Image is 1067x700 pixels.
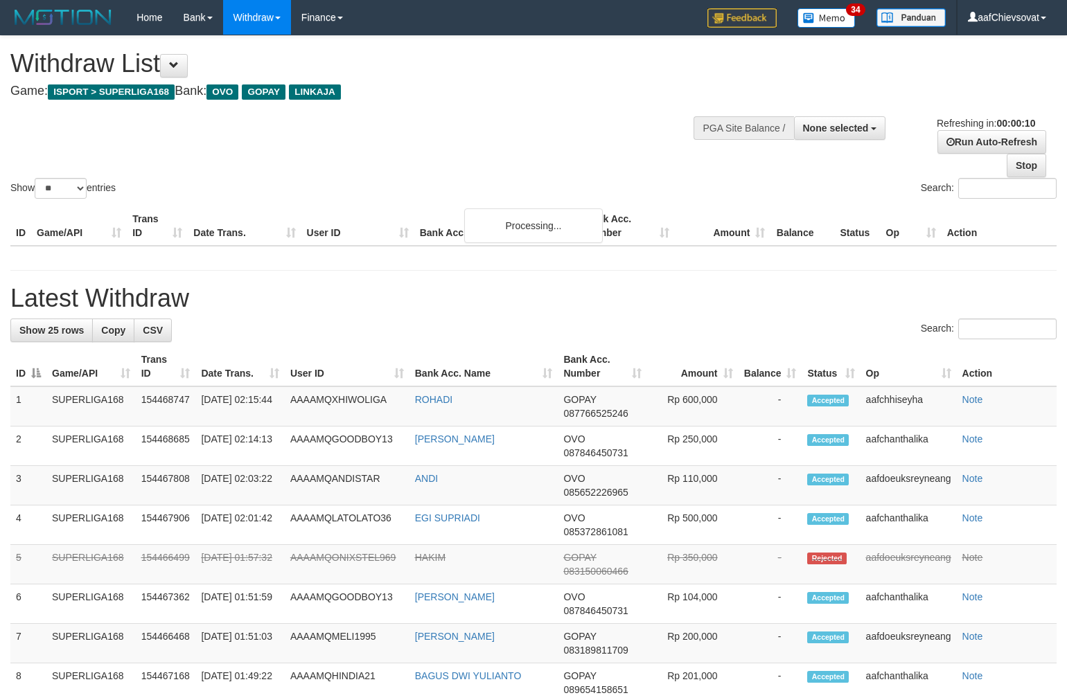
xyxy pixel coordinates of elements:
[414,206,579,246] th: Bank Acc. Name
[136,584,196,624] td: 154467362
[195,545,284,584] td: [DATE] 01:57:32
[285,427,409,466] td: AAAAMQGOODBOY13
[675,206,770,246] th: Amount
[962,552,983,563] a: Note
[195,505,284,545] td: [DATE] 02:01:42
[195,347,284,386] th: Date Trans.: activate to sort column ascending
[285,466,409,505] td: AAAAMQANDISTAR
[739,545,802,584] td: -
[937,130,1046,154] a: Run Auto-Refresh
[46,427,136,466] td: SUPERLIGA168
[563,605,628,616] span: Copy 087846450731 to clipboard
[647,584,739,624] td: Rp 104,000
[10,505,46,545] td: 4
[101,325,125,336] span: Copy
[807,592,849,604] span: Accepted
[962,433,983,445] a: Note
[876,8,946,27] img: panduan.png
[415,473,438,484] a: ANDI
[195,624,284,663] td: [DATE] 01:51:03
[10,285,1057,312] h1: Latest Withdraw
[10,50,698,78] h1: Withdraw List
[647,545,739,584] td: Rp 350,000
[31,206,127,246] th: Game/API
[92,318,134,342] a: Copy
[136,386,196,427] td: 154468747
[563,526,628,537] span: Copy 085372861081 to clipboard
[143,325,163,336] span: CSV
[563,591,585,602] span: OVO
[35,178,87,199] select: Showentries
[739,624,802,663] td: -
[195,466,284,505] td: [DATE] 02:03:22
[802,347,860,386] th: Status: activate to sort column ascending
[46,466,136,505] td: SUPERLIGA168
[136,624,196,663] td: 154466468
[415,512,480,523] a: EGI SUPRIADI
[46,505,136,545] td: SUPERLIGA168
[563,473,585,484] span: OVO
[739,347,802,386] th: Balance: activate to sort column ascending
[563,684,628,695] span: Copy 089654158651 to clipboard
[46,545,136,584] td: SUPERLIGA168
[195,584,284,624] td: [DATE] 01:51:59
[797,8,856,28] img: Button%20Memo.svg
[770,206,834,246] th: Balance
[46,386,136,427] td: SUPERLIGA168
[415,433,495,445] a: [PERSON_NAME]
[563,670,596,681] span: GOPAY
[861,347,957,386] th: Op: activate to sort column ascending
[10,545,46,584] td: 5
[647,347,739,386] th: Amount: activate to sort column ascending
[242,84,285,100] span: GOPAY
[188,206,301,246] th: Date Trans.
[807,474,849,485] span: Accepted
[647,427,739,466] td: Rp 250,000
[285,545,409,584] td: AAAAMQONIXSTEL969
[739,505,802,545] td: -
[46,347,136,386] th: Game/API: activate to sort column ascending
[962,631,983,642] a: Note
[962,512,983,523] a: Note
[289,84,341,100] span: LINKAJA
[579,206,675,246] th: Bank Acc. Number
[136,427,196,466] td: 154468685
[46,584,136,624] td: SUPERLIGA168
[563,512,585,523] span: OVO
[415,394,452,405] a: ROHADI
[739,386,802,427] td: -
[739,466,802,505] td: -
[563,433,585,445] span: OVO
[861,505,957,545] td: aafchanthalika
[285,584,409,624] td: AAAAMQGOODBOY13
[285,505,409,545] td: AAAAMQLATOLATO36
[10,466,46,505] td: 3
[921,318,1057,339] label: Search:
[861,427,957,466] td: aafchanthalika
[563,487,628,498] span: Copy 085652226965 to clipboard
[1007,154,1046,177] a: Stop
[647,386,739,427] td: Rp 600,000
[206,84,238,100] span: OVO
[807,395,849,406] span: Accepted
[10,347,46,386] th: ID: activate to sort column descending
[285,386,409,427] td: AAAAMQXHIWOLIGA
[807,631,849,643] span: Accepted
[962,394,983,405] a: Note
[301,206,414,246] th: User ID
[937,118,1035,129] span: Refreshing in:
[807,513,849,525] span: Accepted
[647,505,739,545] td: Rp 500,000
[415,591,495,602] a: [PERSON_NAME]
[694,116,793,140] div: PGA Site Balance /
[10,427,46,466] td: 2
[563,645,628,656] span: Copy 083189811709 to clipboard
[563,408,628,419] span: Copy 087766525246 to clipboard
[563,552,596,563] span: GOPAY
[846,3,865,16] span: 34
[464,208,603,243] div: Processing...
[962,591,983,602] a: Note
[996,118,1035,129] strong: 00:00:10
[861,624,957,663] td: aafdoeuksreyneang
[739,584,802,624] td: -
